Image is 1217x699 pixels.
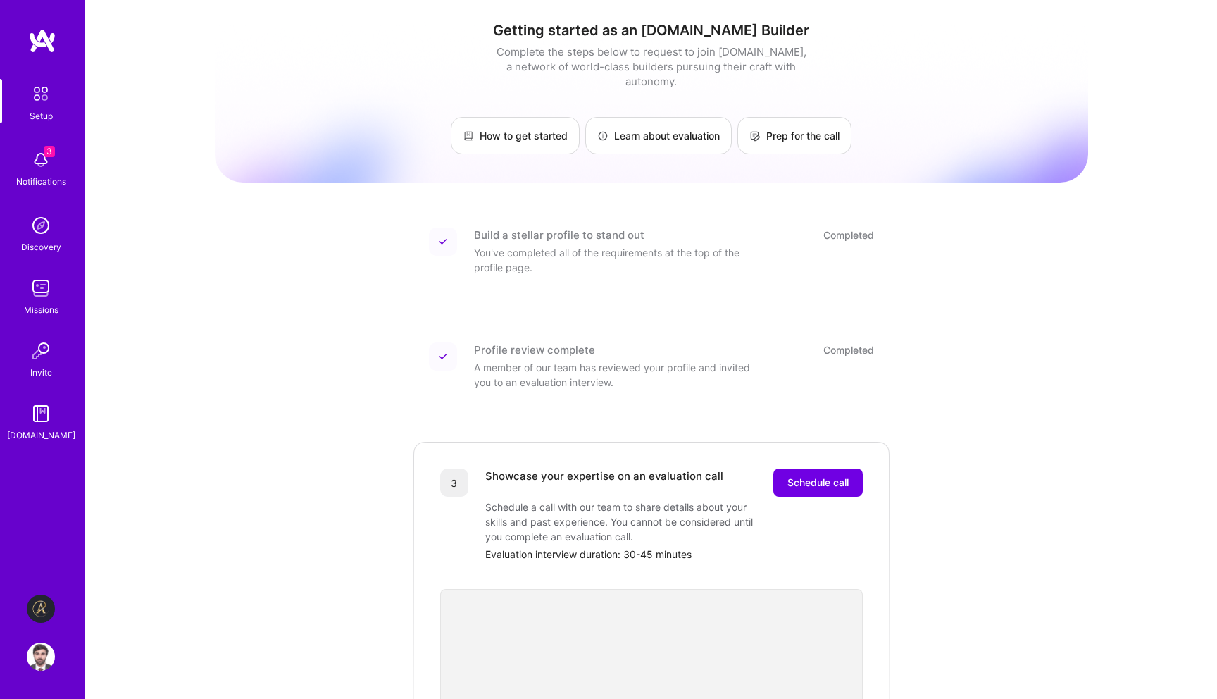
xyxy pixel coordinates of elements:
[485,500,767,544] div: Schedule a call with our team to share details about your skills and past experience. You cannot ...
[30,109,53,123] div: Setup
[474,342,595,357] div: Profile review complete
[787,476,849,490] span: Schedule call
[463,130,474,142] img: How to get started
[28,28,56,54] img: logo
[823,228,874,242] div: Completed
[26,79,56,109] img: setup
[439,237,447,246] img: Completed
[27,274,55,302] img: teamwork
[597,130,608,142] img: Learn about evaluation
[27,146,55,174] img: bell
[773,469,863,497] button: Schedule call
[474,245,756,275] div: You've completed all of the requirements at the top of the profile page.
[823,342,874,357] div: Completed
[27,643,55,671] img: User Avatar
[23,595,58,623] a: Aldea: Transforming Behavior Change Through AI-Driven Coaching
[585,117,732,154] a: Learn about evaluation
[485,469,723,497] div: Showcase your expertise on an evaluation call
[493,44,810,89] div: Complete the steps below to request to join [DOMAIN_NAME], a network of world-class builders purs...
[44,146,55,157] span: 3
[30,365,52,380] div: Invite
[27,595,55,623] img: Aldea: Transforming Behavior Change Through AI-Driven Coaching
[215,22,1088,39] h1: Getting started as an [DOMAIN_NAME] Builder
[23,643,58,671] a: User Avatar
[451,117,580,154] a: How to get started
[439,352,447,361] img: Completed
[21,240,61,254] div: Discovery
[27,211,55,240] img: discovery
[474,360,756,390] div: A member of our team has reviewed your profile and invited you to an evaluation interview.
[27,337,55,365] img: Invite
[440,469,468,497] div: 3
[27,400,55,428] img: guide book
[16,174,66,189] div: Notifications
[474,228,644,242] div: Build a stellar profile to stand out
[737,117,851,154] a: Prep for the call
[7,428,75,443] div: [DOMAIN_NAME]
[24,302,58,317] div: Missions
[485,547,863,562] div: Evaluation interview duration: 30-45 minutes
[749,130,761,142] img: Prep for the call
